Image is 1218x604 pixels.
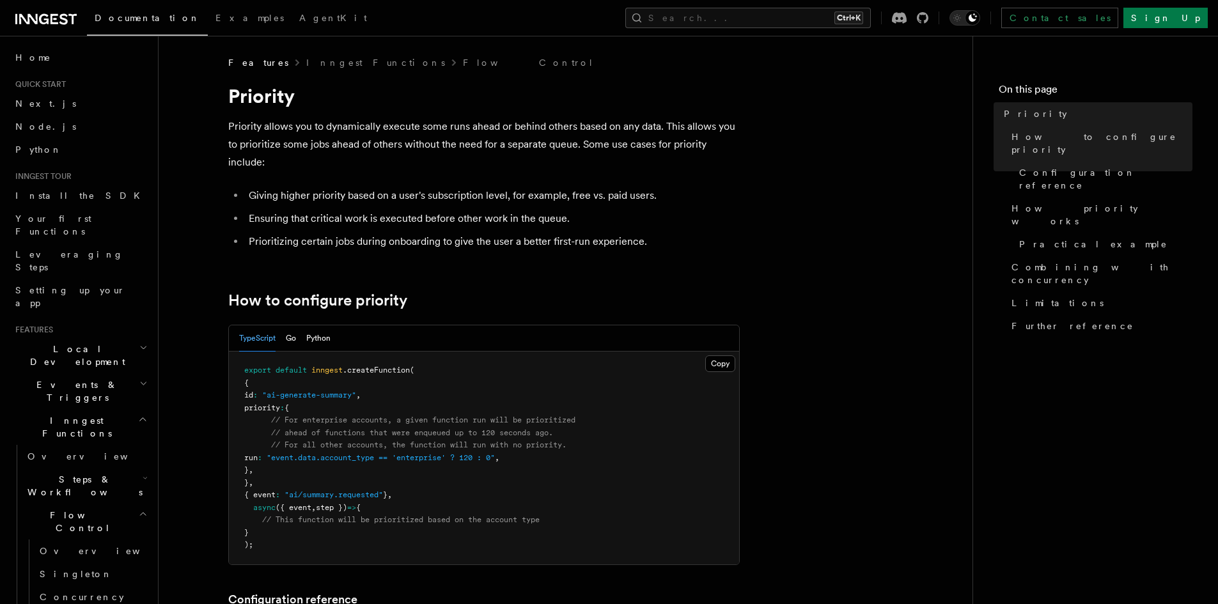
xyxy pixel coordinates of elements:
[10,92,150,115] a: Next.js
[10,207,150,243] a: Your first Functions
[22,445,150,468] a: Overview
[262,391,356,399] span: "ai-generate-summary"
[1011,320,1134,332] span: Further reference
[244,453,258,462] span: run
[253,391,258,399] span: :
[10,171,72,182] span: Inngest tour
[10,325,53,335] span: Features
[495,453,499,462] span: ,
[1019,166,1192,192] span: Configuration reference
[292,4,375,35] a: AgentKit
[262,515,540,524] span: // This function will be prioritized based on the account type
[253,503,276,512] span: async
[244,366,271,375] span: export
[285,490,383,499] span: "ai/summary.requested"
[22,473,143,499] span: Steps & Workflows
[10,115,150,138] a: Node.js
[316,503,347,512] span: step })
[1011,297,1104,309] span: Limitations
[1011,202,1192,228] span: How priority works
[280,403,285,412] span: :
[387,490,392,499] span: ,
[999,82,1192,102] h4: On this page
[244,478,249,487] span: }
[244,540,253,549] span: );
[40,569,113,579] span: Singleton
[10,79,66,89] span: Quick start
[244,465,249,474] span: }
[999,102,1192,125] a: Priority
[1006,125,1192,161] a: How to configure priority
[10,243,150,279] a: Leveraging Steps
[15,144,62,155] span: Python
[271,428,553,437] span: // ahead of functions that were enqueued up to 120 seconds ago.
[87,4,208,36] a: Documentation
[705,355,735,372] button: Copy
[10,138,150,161] a: Python
[625,8,871,28] button: Search...Ctrl+K
[347,503,356,512] span: =>
[1011,261,1192,286] span: Combining with concurrency
[383,490,387,499] span: }
[267,453,495,462] span: "event.data.account_type == 'enterprise' ? 120 : 0"
[22,509,139,534] span: Flow Control
[15,51,51,64] span: Home
[311,366,343,375] span: inngest
[949,10,980,26] button: Toggle dark mode
[276,366,307,375] span: default
[306,325,331,352] button: Python
[1006,197,1192,233] a: How priority works
[306,56,445,69] a: Inngest Functions
[311,503,316,512] span: ,
[228,291,407,309] a: How to configure priority
[1006,314,1192,337] a: Further reference
[245,210,740,228] li: Ensuring that critical work is executed before other work in the queue.
[10,378,139,404] span: Events & Triggers
[244,403,280,412] span: priority
[249,478,253,487] span: ,
[228,84,740,107] h1: Priority
[10,184,150,207] a: Install the SDK
[244,528,249,537] span: }
[15,213,91,236] span: Your first Functions
[299,13,367,23] span: AgentKit
[244,391,253,399] span: id
[95,13,200,23] span: Documentation
[239,325,276,352] button: TypeScript
[10,46,150,69] a: Home
[1014,161,1192,197] a: Configuration reference
[22,468,150,504] button: Steps & Workflows
[1001,8,1118,28] a: Contact sales
[249,465,253,474] span: ,
[1011,130,1192,156] span: How to configure priority
[1006,256,1192,291] a: Combining with concurrency
[244,378,249,387] span: {
[10,279,150,314] a: Setting up your app
[35,539,150,562] a: Overview
[35,562,150,585] a: Singleton
[276,503,311,512] span: ({ event
[1014,233,1192,256] a: Practical example
[286,325,296,352] button: Go
[10,373,150,409] button: Events & Triggers
[10,409,150,445] button: Inngest Functions
[228,56,288,69] span: Features
[15,285,125,308] span: Setting up your app
[463,56,594,69] a: Flow Control
[10,343,139,368] span: Local Development
[15,121,76,132] span: Node.js
[285,403,289,412] span: {
[834,12,863,24] kbd: Ctrl+K
[1123,8,1208,28] a: Sign Up
[1006,291,1192,314] a: Limitations
[10,414,138,440] span: Inngest Functions
[15,190,148,201] span: Install the SDK
[410,366,414,375] span: (
[15,249,123,272] span: Leveraging Steps
[1019,238,1167,251] span: Practical example
[244,490,276,499] span: { event
[22,504,150,539] button: Flow Control
[271,440,566,449] span: // For all other accounts, the function will run with no priority.
[1004,107,1067,120] span: Priority
[10,337,150,373] button: Local Development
